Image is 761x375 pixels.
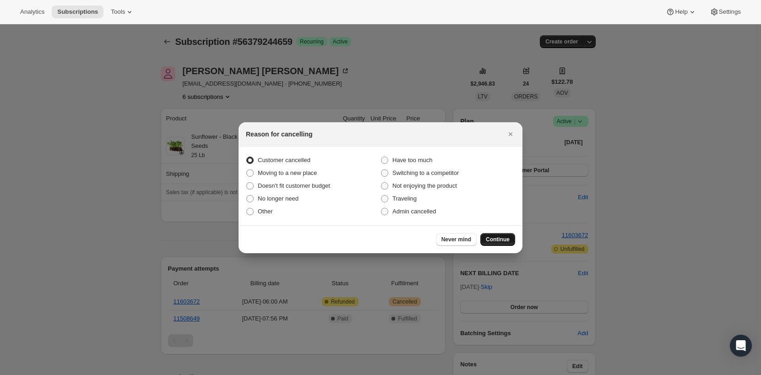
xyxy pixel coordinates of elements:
span: Switching to a competitor [392,169,459,176]
span: Subscriptions [57,8,98,16]
span: No longer need [258,195,299,202]
span: Traveling [392,195,417,202]
span: Never mind [441,236,471,243]
span: Help [675,8,687,16]
span: Doesn't fit customer budget [258,182,330,189]
span: Customer cancelled [258,157,310,163]
button: Help [660,5,702,18]
span: Continue [486,236,510,243]
button: Settings [704,5,746,18]
span: Not enjoying the product [392,182,457,189]
span: Settings [719,8,741,16]
span: Admin cancelled [392,208,436,215]
button: Tools [105,5,140,18]
button: Never mind [436,233,477,246]
button: Close [504,128,517,141]
span: Analytics [20,8,44,16]
span: Have too much [392,157,432,163]
span: Moving to a new place [258,169,317,176]
button: Subscriptions [52,5,103,18]
button: Analytics [15,5,50,18]
h2: Reason for cancelling [246,130,312,139]
button: Continue [480,233,515,246]
span: Tools [111,8,125,16]
div: Open Intercom Messenger [730,335,752,357]
span: Other [258,208,273,215]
